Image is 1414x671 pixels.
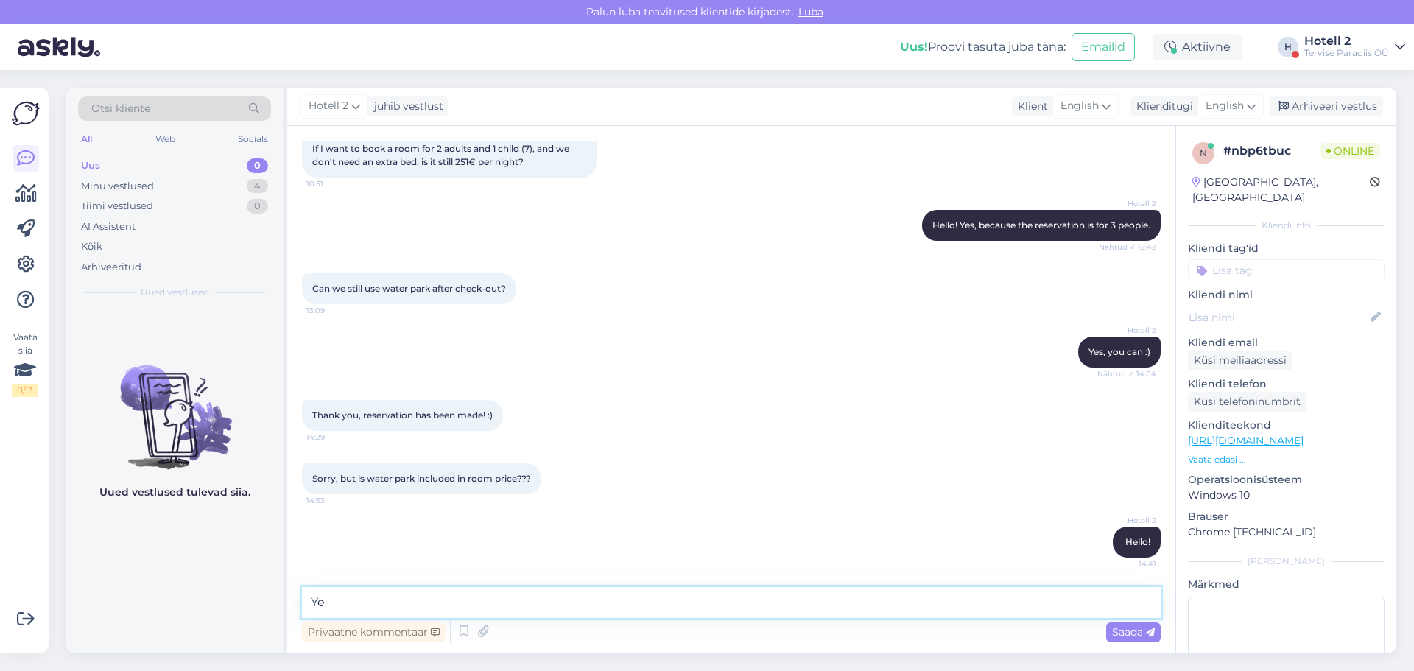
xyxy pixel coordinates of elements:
div: H [1278,37,1298,57]
span: Hotell 2 [1101,515,1156,526]
span: 14:33 [306,495,362,506]
a: Hotell 2Tervise Paradiis OÜ [1304,35,1405,59]
div: Kliendi info [1188,219,1385,232]
p: Operatsioonisüsteem [1188,472,1385,488]
div: 0 [247,199,268,214]
span: Can we still use water park after check-out? [312,283,506,294]
span: Hotell 2 [1101,198,1156,209]
p: Vaata edasi ... [1188,453,1385,466]
p: Kliendi email [1188,335,1385,351]
textarea: Y [302,587,1161,618]
div: Arhiveeri vestlus [1270,96,1383,116]
div: [PERSON_NAME] [1188,555,1385,568]
span: Online [1320,143,1380,159]
p: Brauser [1188,509,1385,524]
span: Hello! Yes, because the reservation is for 3 people. [932,219,1150,231]
div: Uus [81,158,100,173]
span: 13:09 [306,305,362,316]
div: 0 [247,158,268,173]
span: Thank you, reservation has been made! :) [312,410,493,421]
span: English [1060,98,1099,114]
span: 10:51 [306,178,362,189]
div: 0 / 3 [12,384,38,397]
span: Otsi kliente [91,101,150,116]
div: Küsi telefoninumbrit [1188,392,1306,412]
div: Klient [1012,99,1048,114]
div: Hotell 2 [1304,35,1389,47]
p: Märkmed [1188,577,1385,592]
div: Kõik [81,239,102,254]
p: Kliendi telefon [1188,376,1385,392]
input: Lisa nimi [1189,309,1368,326]
div: juhib vestlust [368,99,443,114]
div: Web [152,130,178,149]
div: Vaata siia [12,331,38,397]
div: All [78,130,95,149]
span: Yes, you can :) [1088,346,1150,357]
p: Windows 10 [1188,488,1385,503]
span: Nähtud ✓ 12:42 [1099,242,1156,253]
div: Minu vestlused [81,179,154,194]
span: Hello! [1125,536,1150,547]
span: Hotell 2 [309,98,348,114]
div: # nbp6tbuc [1223,142,1320,160]
span: Helo! If I want to book a room for 2 adults and 1 child (7), and we don't need an extra bed, is i... [312,130,571,167]
p: Kliendi nimi [1188,287,1385,303]
p: Chrome [TECHNICAL_ID] [1188,524,1385,540]
img: Askly Logo [12,99,40,127]
div: Socials [235,130,271,149]
span: 14:29 [306,432,362,443]
div: Küsi meiliaadressi [1188,351,1292,370]
div: Privaatne kommentaar [302,622,446,642]
span: Hotell 2 [1101,325,1156,336]
button: Emailid [1072,33,1135,61]
span: Nähtud ✓ 14:04 [1097,368,1156,379]
span: Uued vestlused [141,286,209,299]
img: No chats [66,339,283,471]
div: Aktiivne [1153,34,1242,60]
input: Lisa tag [1188,259,1385,281]
div: 4 [247,179,268,194]
div: Klienditugi [1130,99,1193,114]
span: Saada [1112,625,1155,639]
p: Klienditeekond [1188,418,1385,433]
div: Proovi tasuta juba täna: [900,38,1066,56]
div: Arhiveeritud [81,260,141,275]
span: n [1200,147,1207,158]
p: Kliendi tag'id [1188,241,1385,256]
b: Uus! [900,40,928,54]
div: AI Assistent [81,219,136,234]
span: English [1206,98,1244,114]
p: Uued vestlused tulevad siia. [99,485,250,500]
span: Sorry, but is water park included in room price??? [312,473,531,484]
a: [URL][DOMAIN_NAME] [1188,434,1304,447]
div: Tervise Paradiis OÜ [1304,47,1389,59]
span: Luba [794,5,828,18]
div: [GEOGRAPHIC_DATA], [GEOGRAPHIC_DATA] [1192,175,1370,205]
span: 14:41 [1101,558,1156,569]
div: Tiimi vestlused [81,199,153,214]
